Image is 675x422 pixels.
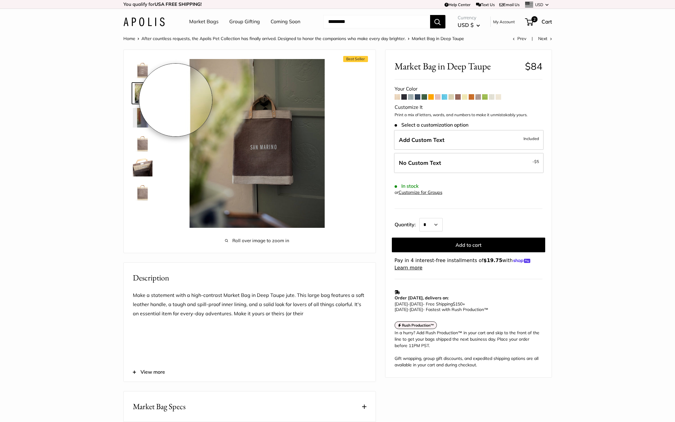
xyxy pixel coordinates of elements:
img: Market Bag in Deep Taupe [173,59,342,228]
div: Your Color [395,84,542,94]
button: View more [124,363,376,382]
span: Currency [458,13,480,22]
span: Cart [542,18,552,25]
p: Print a mix of letters, words, and numbers to make it unmistakably yours. [395,112,542,118]
a: Market Bag in Deep Taupe [132,156,154,178]
span: 2 [531,16,537,22]
span: USD $ [458,22,474,28]
div: or [395,188,442,197]
img: Market Bag in Deep Taupe [133,83,152,103]
a: Market Bag in Deep Taupe [132,131,154,153]
a: Group Gifting [229,17,260,26]
a: Text Us [476,2,495,7]
button: Add to cart [392,238,545,252]
div: In a hurry? Add Rush Production™ in your cart and skip to the front of the line to get your bags ... [395,330,542,368]
button: Market Bag Specs [124,391,376,422]
span: [DATE] [395,307,408,312]
span: Market Bag in Deep Taupe [395,61,520,72]
span: View more [141,368,165,377]
a: Home [123,36,135,41]
img: Market Bag in Deep Taupe [133,59,152,79]
img: Market Bag in Deep Taupe [133,132,152,152]
span: No Custom Text [399,159,441,166]
img: Market Bag in Deep Taupe [133,157,152,176]
a: Market Bags [189,17,219,26]
span: Included [523,135,539,142]
a: Email Us [499,2,519,7]
p: - Free Shipping + [395,301,539,312]
a: Market Bag in Deep Taupe [132,82,154,104]
a: Market Bag in Deep Taupe [132,180,154,202]
span: - Fastest with Rush Production™ [395,307,488,312]
span: [DATE] [410,301,423,307]
a: Prev [513,36,526,41]
span: Market Bag in Deep Taupe [412,36,464,41]
div: Customize It [395,103,542,112]
span: Market Bag Specs [133,401,186,413]
img: Market Bag in Deep Taupe [133,108,152,128]
span: $84 [525,60,542,72]
a: Market Bag in Deep Taupe [132,58,154,80]
button: USD $ [458,20,480,30]
a: Coming Soon [271,17,300,26]
label: Add Custom Text [394,130,544,150]
span: [DATE] [410,307,423,312]
a: Next [538,36,552,41]
strong: USA FREE SHIPPING! [155,1,202,7]
span: Add Custom Text [399,136,444,143]
span: $5 [534,159,539,164]
span: - [408,307,410,312]
strong: Rush Production™ [402,323,434,328]
span: Roll over image to zoom in [173,236,342,245]
span: - [408,301,410,307]
a: Help Center [444,2,471,7]
a: My Account [493,18,515,25]
a: After countless requests, the Apolis Pet Collection has finally arrived. Designed to honor the co... [141,36,406,41]
span: [DATE] [395,301,408,307]
label: Leave Blank [394,153,544,173]
label: Quantity: [395,216,419,231]
span: USD [535,2,543,7]
iframe: Sign Up via Text for Offers [5,399,66,417]
a: Market Bag in Deep Taupe [132,107,154,129]
strong: Order [DATE], delivers on: [395,295,448,301]
img: Market Bag in Deep Taupe [133,181,152,201]
span: $150 [453,301,463,307]
img: Apolis [123,17,165,26]
span: In stock [395,183,419,189]
a: 2 Cart [526,17,552,27]
button: Search [430,15,445,28]
p: Make a statement with a high-contrast Market Bag in Deep Taupe jute. This large bag features a so... [133,291,366,416]
span: Best Seller [343,56,368,62]
nav: Breadcrumb [123,35,464,43]
h2: Description [133,272,366,284]
a: Customize for Groups [399,190,442,195]
span: Select a customization option [395,122,468,128]
input: Search... [323,15,430,28]
span: - [532,158,539,165]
